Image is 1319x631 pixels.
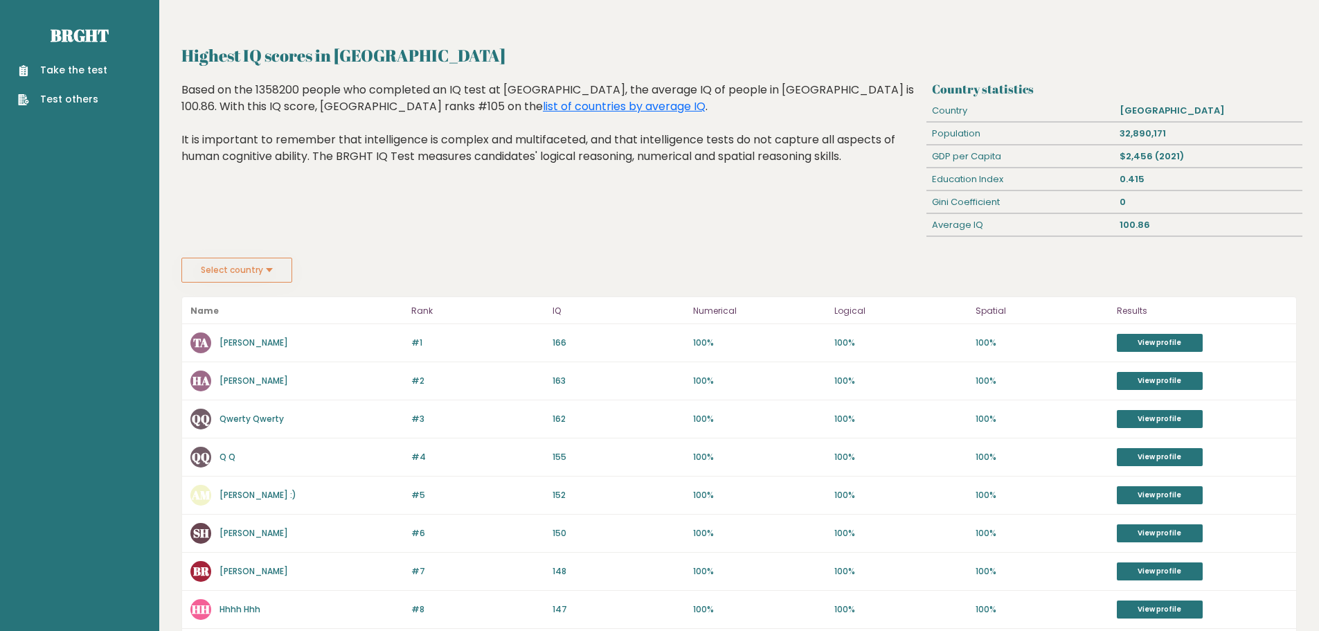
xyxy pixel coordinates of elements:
[834,527,967,540] p: 100%
[926,191,1114,213] div: Gini Coefficient
[181,43,1297,68] h2: Highest IQ scores in [GEOGRAPHIC_DATA]
[976,451,1109,463] p: 100%
[834,337,967,349] p: 100%
[411,413,544,425] p: #3
[834,375,967,387] p: 100%
[976,337,1109,349] p: 100%
[834,303,967,319] p: Logical
[219,413,284,425] a: Qwerty Qwerty
[693,603,826,616] p: 100%
[192,449,210,465] text: QQ
[553,337,685,349] p: 166
[553,565,685,578] p: 148
[18,63,107,78] a: Take the test
[553,413,685,425] p: 162
[219,565,288,577] a: [PERSON_NAME]
[1117,372,1203,390] a: View profile
[1117,410,1203,428] a: View profile
[976,413,1109,425] p: 100%
[553,451,685,463] p: 155
[543,98,706,114] a: list of countries by average IQ
[834,451,967,463] p: 100%
[192,411,210,427] text: QQ
[18,92,107,107] a: Test others
[834,413,967,425] p: 100%
[181,258,292,283] button: Select country
[834,489,967,501] p: 100%
[693,451,826,463] p: 100%
[193,563,210,579] text: BR
[693,337,826,349] p: 100%
[219,337,288,348] a: [PERSON_NAME]
[976,489,1109,501] p: 100%
[219,527,288,539] a: [PERSON_NAME]
[834,565,967,578] p: 100%
[926,214,1114,236] div: Average IQ
[411,375,544,387] p: #2
[1115,145,1302,168] div: $2,456 (2021)
[411,489,544,501] p: #5
[51,24,109,46] a: Brght
[1115,100,1302,122] div: [GEOGRAPHIC_DATA]
[553,603,685,616] p: 147
[693,303,826,319] p: Numerical
[976,565,1109,578] p: 100%
[411,603,544,616] p: #8
[191,487,210,503] text: AM
[193,525,209,541] text: SH
[411,565,544,578] p: #7
[834,603,967,616] p: 100%
[1115,168,1302,190] div: 0.415
[411,337,544,349] p: #1
[219,375,288,386] a: [PERSON_NAME]
[976,603,1109,616] p: 100%
[1117,448,1203,466] a: View profile
[932,82,1297,96] h3: Country statistics
[411,527,544,540] p: #6
[1117,601,1203,619] a: View profile
[926,168,1114,190] div: Education Index
[1117,562,1203,580] a: View profile
[1115,191,1302,213] div: 0
[190,305,219,317] b: Name
[1115,123,1302,145] div: 32,890,171
[181,82,922,186] div: Based on the 1358200 people who completed an IQ test at [GEOGRAPHIC_DATA], the average IQ of peop...
[1117,334,1203,352] a: View profile
[411,451,544,463] p: #4
[976,303,1109,319] p: Spatial
[1117,524,1203,542] a: View profile
[926,145,1114,168] div: GDP per Capita
[553,527,685,540] p: 150
[693,489,826,501] p: 100%
[693,413,826,425] p: 100%
[553,303,685,319] p: IQ
[1117,303,1288,319] p: Results
[1115,214,1302,236] div: 100.86
[926,123,1114,145] div: Population
[976,527,1109,540] p: 100%
[693,565,826,578] p: 100%
[693,527,826,540] p: 100%
[976,375,1109,387] p: 100%
[926,100,1114,122] div: Country
[693,375,826,387] p: 100%
[192,373,210,389] text: HA
[219,603,260,615] a: Hhhh Hhh
[553,489,685,501] p: 152
[219,451,235,463] a: Q Q
[192,601,210,617] text: HH
[411,303,544,319] p: Rank
[553,375,685,387] p: 163
[1117,486,1203,504] a: View profile
[193,335,208,350] text: TA
[219,489,296,501] a: [PERSON_NAME] :)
